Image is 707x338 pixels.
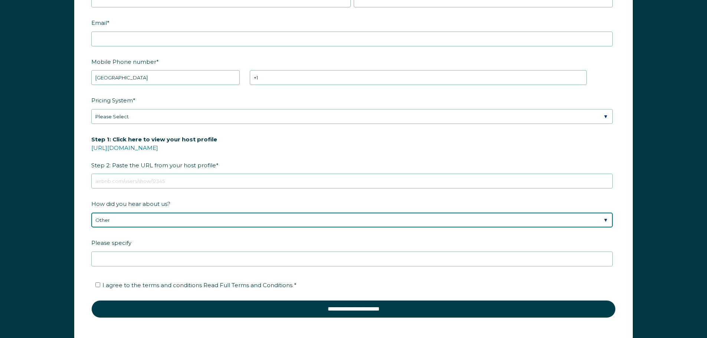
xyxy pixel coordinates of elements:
[91,95,133,106] span: Pricing System
[202,282,294,289] a: Read Full Terms and Conditions
[91,134,217,145] span: Step 1: Click here to view your host profile
[91,198,170,210] span: How did you hear about us?
[95,282,100,287] input: I agree to the terms and conditions Read Full Terms and Conditions *
[91,237,131,249] span: Please specify
[91,17,107,29] span: Email
[91,174,613,188] input: airbnb.com/users/show/12345
[91,144,158,151] a: [URL][DOMAIN_NAME]
[91,134,217,171] span: Step 2: Paste the URL from your host profile
[102,282,297,289] span: I agree to the terms and conditions
[91,56,156,68] span: Mobile Phone number
[203,282,292,289] span: Read Full Terms and Conditions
